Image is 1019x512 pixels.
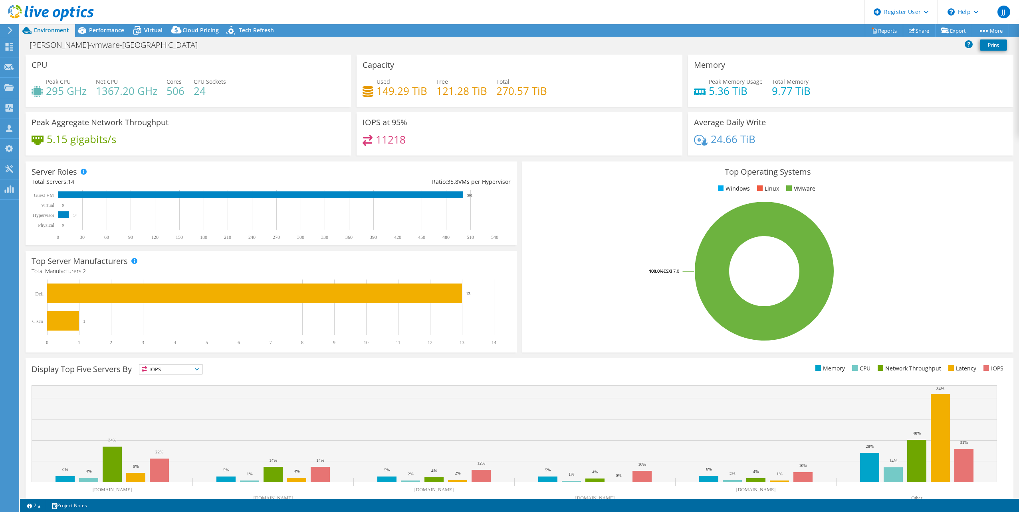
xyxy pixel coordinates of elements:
[273,234,280,240] text: 270
[981,364,1003,373] li: IOPS
[174,340,176,345] text: 4
[73,213,77,217] text: 14
[239,26,274,34] span: Tech Refresh
[333,340,335,345] text: 9
[997,6,1010,18] span: JJ
[133,464,139,469] text: 9%
[200,234,207,240] text: 180
[144,26,163,34] span: Virtual
[96,87,157,95] h4: 1367.20 GHz
[569,472,575,477] text: 1%
[889,458,897,463] text: 14%
[62,223,64,227] text: 0
[436,87,487,95] h4: 121.28 TiB
[238,340,240,345] text: 6
[799,463,807,468] text: 10%
[68,178,74,185] span: 14
[431,468,437,473] text: 4%
[466,291,471,296] text: 13
[83,267,86,275] span: 2
[47,135,116,144] h4: 5.15 gigabits/s
[772,87,811,95] h4: 9.77 TiB
[32,177,271,186] div: Total Servers:
[377,87,427,95] h4: 149.29 TiB
[182,26,219,34] span: Cloud Pricing
[376,135,406,144] h4: 11218
[248,234,256,240] text: 240
[46,500,93,510] a: Project Notes
[408,471,414,476] text: 2%
[396,340,400,345] text: 11
[104,234,109,240] text: 60
[716,184,750,193] li: Windows
[363,118,407,127] h3: IOPS at 95%
[345,234,353,240] text: 360
[730,471,736,476] text: 2%
[89,26,124,34] span: Performance
[492,340,496,345] text: 14
[694,61,725,69] h3: Memory
[460,340,464,345] text: 13
[247,471,253,476] text: 1%
[575,495,615,501] text: [DOMAIN_NAME]
[377,78,390,85] span: Used
[447,178,458,185] span: 35.8
[26,41,210,49] h1: [PERSON_NAME]-vmware-[GEOGRAPHIC_DATA]
[294,469,300,473] text: 4%
[62,203,64,207] text: 0
[428,340,432,345] text: 12
[254,495,293,501] text: [DOMAIN_NAME]
[86,469,92,473] text: 4%
[866,444,874,449] text: 28%
[980,39,1007,51] a: Print
[32,61,48,69] h3: CPU
[384,467,390,472] text: 5%
[139,364,202,374] span: IOPS
[709,87,763,95] h4: 5.36 TiB
[110,340,112,345] text: 2
[496,78,509,85] span: Total
[649,268,664,274] tspan: 100.0%
[93,487,132,492] text: [DOMAIN_NAME]
[936,386,944,391] text: 84%
[477,461,485,465] text: 12%
[694,118,766,127] h3: Average Daily Write
[321,234,328,240] text: 330
[224,234,231,240] text: 210
[32,118,169,127] h3: Peak Aggregate Network Throughput
[935,24,972,37] a: Export
[206,340,208,345] text: 5
[271,177,511,186] div: Ratio: VMs per Hypervisor
[62,467,68,472] text: 6%
[32,319,43,324] text: Cisco
[467,193,473,197] text: 501
[865,24,903,37] a: Reports
[316,458,324,463] text: 14%
[167,78,182,85] span: Cores
[151,234,159,240] text: 120
[301,340,303,345] text: 8
[167,87,184,95] h4: 506
[46,87,87,95] h4: 295 GHz
[491,234,498,240] text: 540
[96,78,118,85] span: Net CPU
[108,437,116,442] text: 34%
[777,471,783,476] text: 1%
[297,234,304,240] text: 300
[772,78,809,85] span: Total Memory
[755,184,779,193] li: Linux
[753,469,759,474] text: 4%
[34,193,54,198] text: Guest VM
[35,291,44,297] text: Dell
[467,234,474,240] text: 510
[442,234,450,240] text: 480
[194,87,226,95] h4: 24
[850,364,870,373] li: CPU
[32,257,128,266] h3: Top Server Manufacturers
[176,234,183,240] text: 150
[528,167,1007,176] h3: Top Operating Systems
[155,449,163,454] text: 22%
[436,78,448,85] span: Free
[57,234,59,240] text: 0
[22,500,46,510] a: 2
